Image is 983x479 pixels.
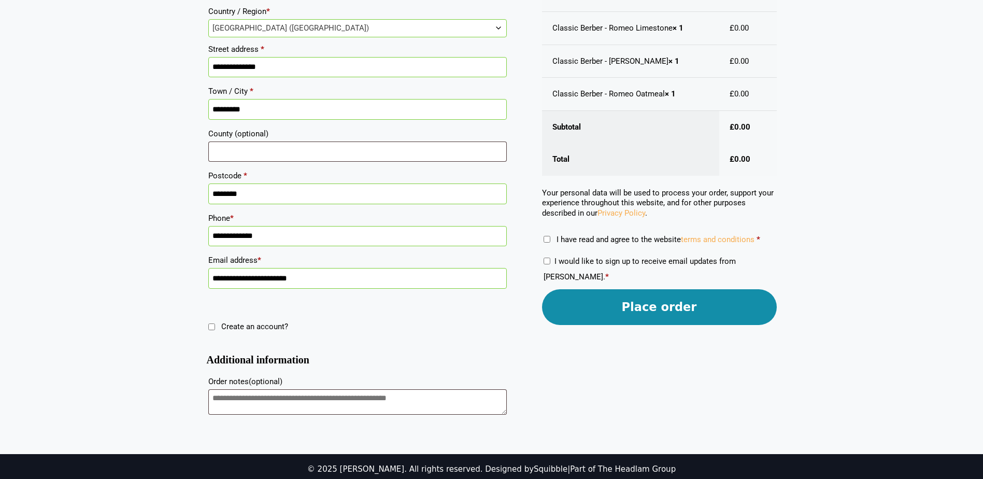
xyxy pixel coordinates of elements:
[208,126,507,142] label: County
[542,143,719,176] th: Total
[730,89,734,98] span: £
[542,78,719,111] td: Classic Berber - Romeo Oatmeal
[597,208,645,218] a: Privacy Policy
[208,83,507,99] label: Town / City
[730,154,750,164] bdi: 0.00
[208,374,507,389] label: Order notes
[534,464,567,474] a: Squibble
[544,236,550,243] input: I have read and agree to the websiteterms and conditions *
[730,57,734,66] span: £
[665,89,676,98] strong: × 1
[668,57,679,66] strong: × 1
[730,89,749,98] bdi: 0.00
[544,257,736,281] label: I would like to sign up to receive email updates from [PERSON_NAME].
[209,20,506,37] span: United Kingdom (UK)
[681,235,754,244] a: terms and conditions
[542,111,719,144] th: Subtotal
[730,154,734,164] span: £
[542,12,719,45] td: Classic Berber - Romeo Limestone
[544,258,550,264] input: I would like to sign up to receive email updates from [PERSON_NAME].
[730,57,749,66] bdi: 0.00
[208,168,507,184] label: Postcode
[542,45,719,78] td: Classic Berber - [PERSON_NAME]
[673,23,683,33] strong: × 1
[235,129,268,138] span: (optional)
[730,122,750,132] bdi: 0.00
[730,122,734,132] span: £
[208,323,215,330] input: Create an account?
[249,377,282,386] span: (optional)
[208,252,507,268] label: Email address
[570,464,676,474] a: Part of The Headlam Group
[730,23,749,33] bdi: 0.00
[208,4,507,19] label: Country / Region
[307,464,676,475] div: © 2025 [PERSON_NAME]. All rights reserved. Designed by |
[208,19,507,37] span: Country / Region
[207,358,508,362] h3: Additional information
[542,289,777,325] button: Place order
[208,41,507,57] label: Street address
[557,235,754,244] span: I have read and agree to the website
[221,322,288,331] span: Create an account?
[757,235,760,244] abbr: required
[730,23,734,33] span: £
[542,188,777,219] p: Your personal data will be used to process your order, support your experience throughout this we...
[208,210,507,226] label: Phone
